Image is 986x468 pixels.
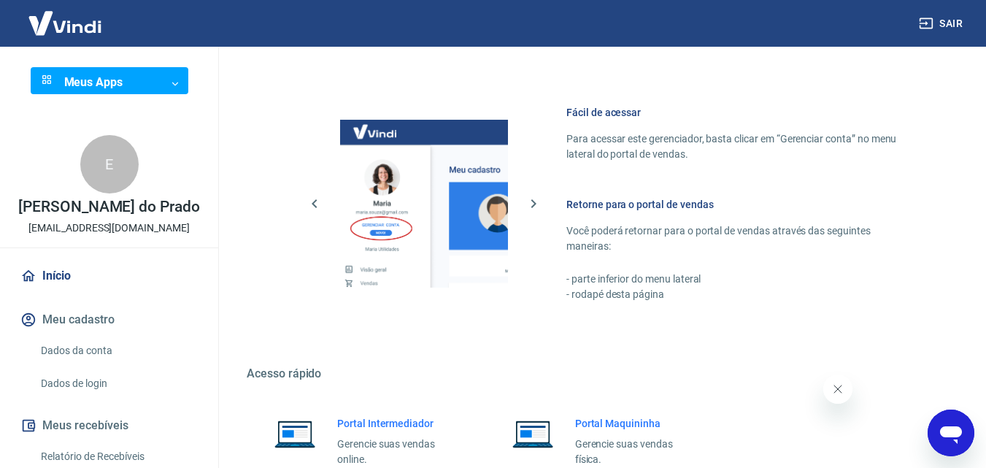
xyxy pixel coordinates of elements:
iframe: Botão para abrir a janela de mensagens [928,410,974,456]
p: Para acessar este gerenciador, basta clicar em “Gerenciar conta” no menu lateral do portal de ven... [566,131,916,162]
div: E [80,135,139,193]
button: Sair [916,10,968,37]
h6: Portal Intermediador [337,416,458,431]
p: [EMAIL_ADDRESS][DOMAIN_NAME] [28,220,190,236]
span: Olá! Precisa de ajuda? [9,10,123,22]
h6: Retorne para o portal de vendas [566,197,916,212]
h5: Acesso rápido [247,367,951,381]
a: Início [18,260,201,292]
h6: Portal Maquininha [575,416,696,431]
iframe: Fechar mensagem [823,375,852,404]
h6: Fácil de acessar [566,105,916,120]
button: Meus recebíveis [18,410,201,442]
img: Imagem da dashboard mostrando o botão de gerenciar conta na sidebar no lado esquerdo [340,120,508,288]
p: [PERSON_NAME] do Prado [18,199,200,215]
button: Meu cadastro [18,304,201,336]
img: Vindi [18,1,112,45]
a: Dados de login [35,369,201,399]
a: Dados da conta [35,336,201,366]
img: Imagem de um notebook aberto [502,416,563,451]
p: Você poderá retornar para o portal de vendas através das seguintes maneiras: [566,223,916,254]
p: Gerencie suas vendas física. [575,437,696,467]
p: - parte inferior do menu lateral [566,272,916,287]
p: Gerencie suas vendas online. [337,437,458,467]
img: Imagem de um notebook aberto [264,416,326,451]
p: - rodapé desta página [566,287,916,302]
